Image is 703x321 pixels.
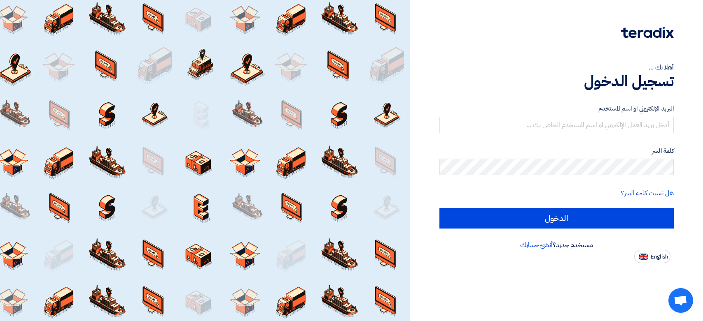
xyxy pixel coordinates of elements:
img: en-US.png [639,254,648,260]
h1: تسجيل الدخول [439,72,674,90]
a: أنشئ حسابك [520,240,553,250]
a: هل نسيت كلمة السر؟ [621,188,674,198]
input: أدخل بريد العمل الإلكتروني او اسم المستخدم الخاص بك ... [439,117,674,133]
label: البريد الإلكتروني او اسم المستخدم [439,104,674,113]
div: مستخدم جديد؟ [439,240,674,250]
input: الدخول [439,208,674,229]
img: Teradix logo [621,27,674,38]
label: كلمة السر [439,146,674,156]
button: English [634,250,670,263]
div: أهلا بك ... [439,62,674,72]
span: English [651,254,668,260]
a: Open chat [668,288,693,313]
